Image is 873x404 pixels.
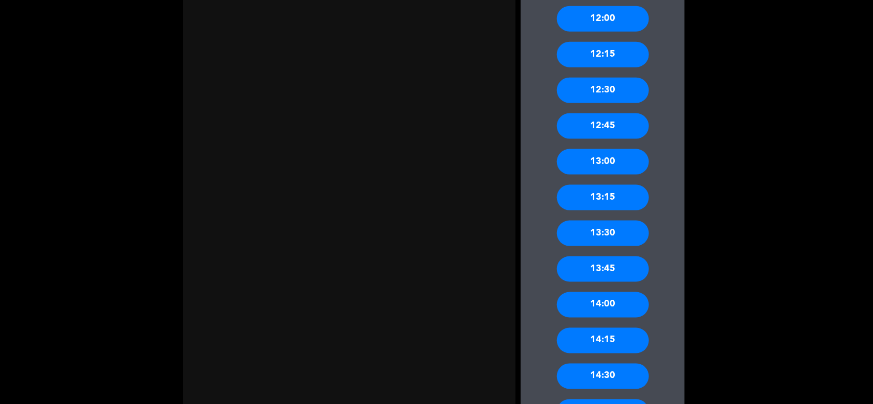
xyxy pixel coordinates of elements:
div: 12:45 [557,113,649,139]
div: 12:00 [557,6,649,32]
div: 13:00 [557,149,649,175]
div: 12:30 [557,78,649,103]
div: 13:15 [557,185,649,210]
div: 13:30 [557,221,649,246]
div: 14:30 [557,364,649,389]
div: 12:15 [557,42,649,67]
div: 14:15 [557,328,649,353]
div: 14:00 [557,292,649,318]
div: 13:45 [557,256,649,282]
